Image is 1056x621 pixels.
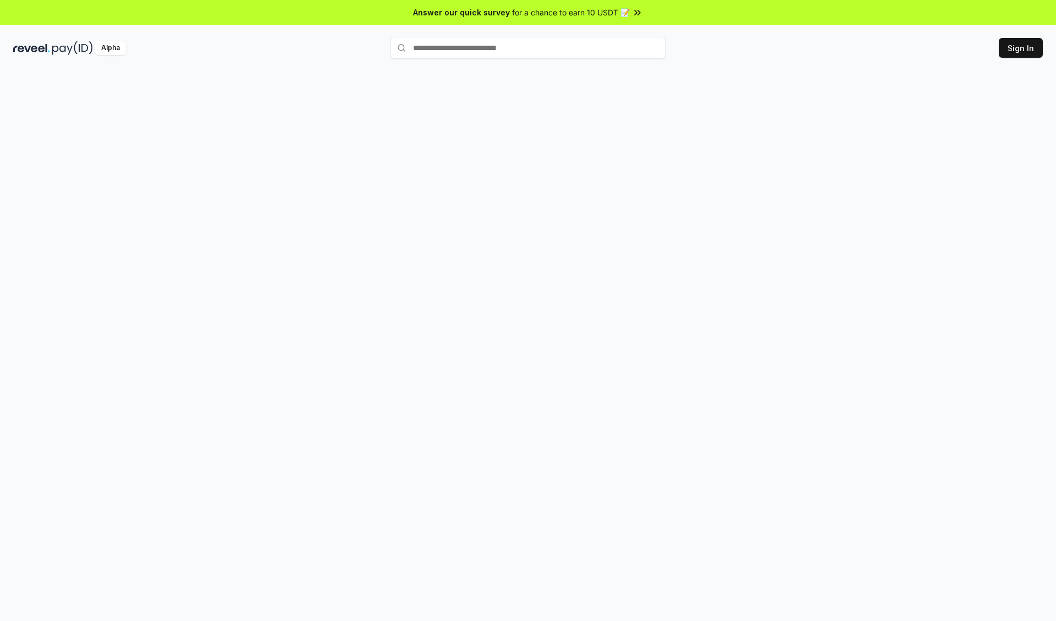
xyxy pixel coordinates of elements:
span: for a chance to earn 10 USDT 📝 [512,7,630,18]
div: Alpha [95,41,126,55]
img: reveel_dark [13,41,50,55]
img: pay_id [52,41,93,55]
span: Answer our quick survey [413,7,510,18]
button: Sign In [999,38,1043,58]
